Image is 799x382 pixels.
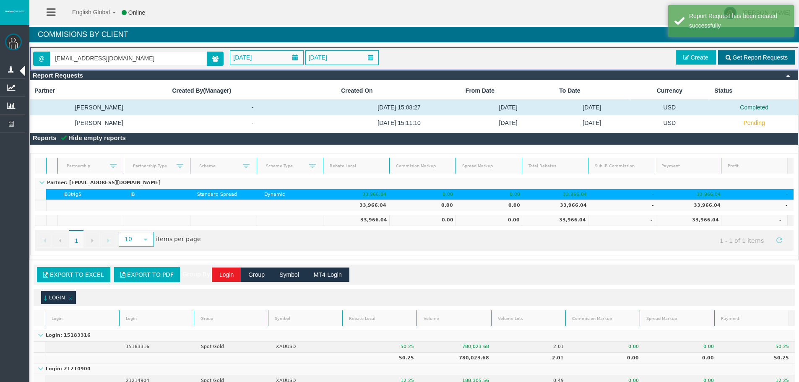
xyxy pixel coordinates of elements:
td: - [168,99,337,115]
a: Export to PDF [114,267,180,282]
td: 2.01 [495,342,570,353]
a: Go to the previous page [53,233,68,248]
a: Commision Markup [390,161,454,172]
td: 0.00 [459,189,526,200]
td: [DATE] 15:08:27 [337,99,461,115]
a: Symbol [269,313,341,324]
td: IB3t4g5 [57,189,125,200]
td: - [593,200,660,211]
td: 2.01 [495,353,570,364]
a: Partnership [61,160,110,172]
a: Scheme [194,160,243,172]
td: Standard Spread [191,189,258,200]
input: Search partner... [50,52,206,65]
h4: Commisions By Client [29,27,799,42]
p: Login: 15183316 [34,333,93,338]
a: Go to the last page [101,233,116,248]
td: 15183316 [120,342,195,353]
span: Report Requests [33,72,83,79]
td: 0.00 [389,215,455,226]
td: 0.00 [392,189,459,200]
td: 780,023.68 [420,353,495,364]
a: Group [195,313,267,324]
td: Currency [629,82,710,99]
a: Payment [716,313,787,324]
a: Scheme Type [260,160,309,172]
td: [DATE] [555,99,629,115]
a: Rebate Local [344,313,416,324]
img: logo.svg [4,10,25,13]
span: Get Report Requests [732,54,788,61]
a: Spread Markup [457,161,521,172]
span: Go to the next page [89,237,96,244]
a: Profit [722,161,786,172]
button: Group [241,268,272,282]
td: 33,966.04 [526,200,593,211]
span: Hide empty reports [68,134,126,141]
a: Refresh [772,233,786,247]
td: 50.25 [345,342,420,353]
td: - [168,115,337,131]
span: Export to PDF [127,271,174,278]
span: Go to the previous page [57,237,64,244]
td: 0.00 [570,353,645,364]
td: Pending [710,115,798,131]
td: - [726,189,794,200]
span: Go to the first page [41,237,48,244]
th: Created On [337,82,461,99]
td: 33,966.04 [325,189,392,200]
td: 0.00 [392,200,459,211]
td: [DATE] 15:11:10 [337,115,461,131]
td: Completed [710,99,798,115]
button: Symbol [272,268,307,282]
a: Spread Markup [641,313,713,324]
a: Sub IB Commission [590,161,653,172]
td: USD [629,99,710,115]
a: Commision Markup [567,313,639,324]
span: items per page [117,233,201,247]
td: - [726,200,794,211]
th: To Date [555,82,629,99]
span: Create [691,54,708,61]
td: - [593,189,660,200]
td: 0.00 [455,215,522,226]
td: [PERSON_NAME] [30,115,168,131]
span: 10 [120,233,138,246]
td: [PERSON_NAME] [30,99,168,115]
span: Group By [182,271,210,278]
td: 0.00 [570,342,645,353]
td: 33,966.04 [522,215,588,226]
span: Online [128,9,145,16]
td: 33,966.04 [660,189,727,200]
a: Login [47,313,118,324]
a: Login [121,313,193,324]
span: English Global [61,9,110,16]
td: - [588,215,654,226]
span: [DATE] [306,52,330,63]
td: Spot Gold [195,342,270,353]
span: select [142,236,149,243]
span: 1 [69,230,83,248]
td: 0.00 [459,200,526,211]
td: XAUUSD [270,342,345,353]
td: 50.25 [720,353,795,364]
td: USD [629,115,710,131]
a: Go to the next page [85,233,100,248]
span: [DATE] [231,52,254,63]
a: Volume Lots [492,313,564,324]
a: Rebate Local [324,161,388,172]
a: Partnership Type [128,160,177,172]
span: Reports [33,134,57,141]
th: Status [710,82,798,99]
a: Volume [418,313,490,324]
a: Payment [656,161,720,172]
td: 780,023.68 [420,342,495,353]
span: Export to Excel [50,271,104,278]
td: 50.25 [720,342,795,353]
button: Login [212,268,241,282]
th: Partner [30,82,168,99]
span: (sorted ascending) [42,295,49,301]
button: MT4-Login [306,268,349,282]
a: Go to the first page [37,233,52,248]
div: Report Request has been created successfully [689,11,788,31]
